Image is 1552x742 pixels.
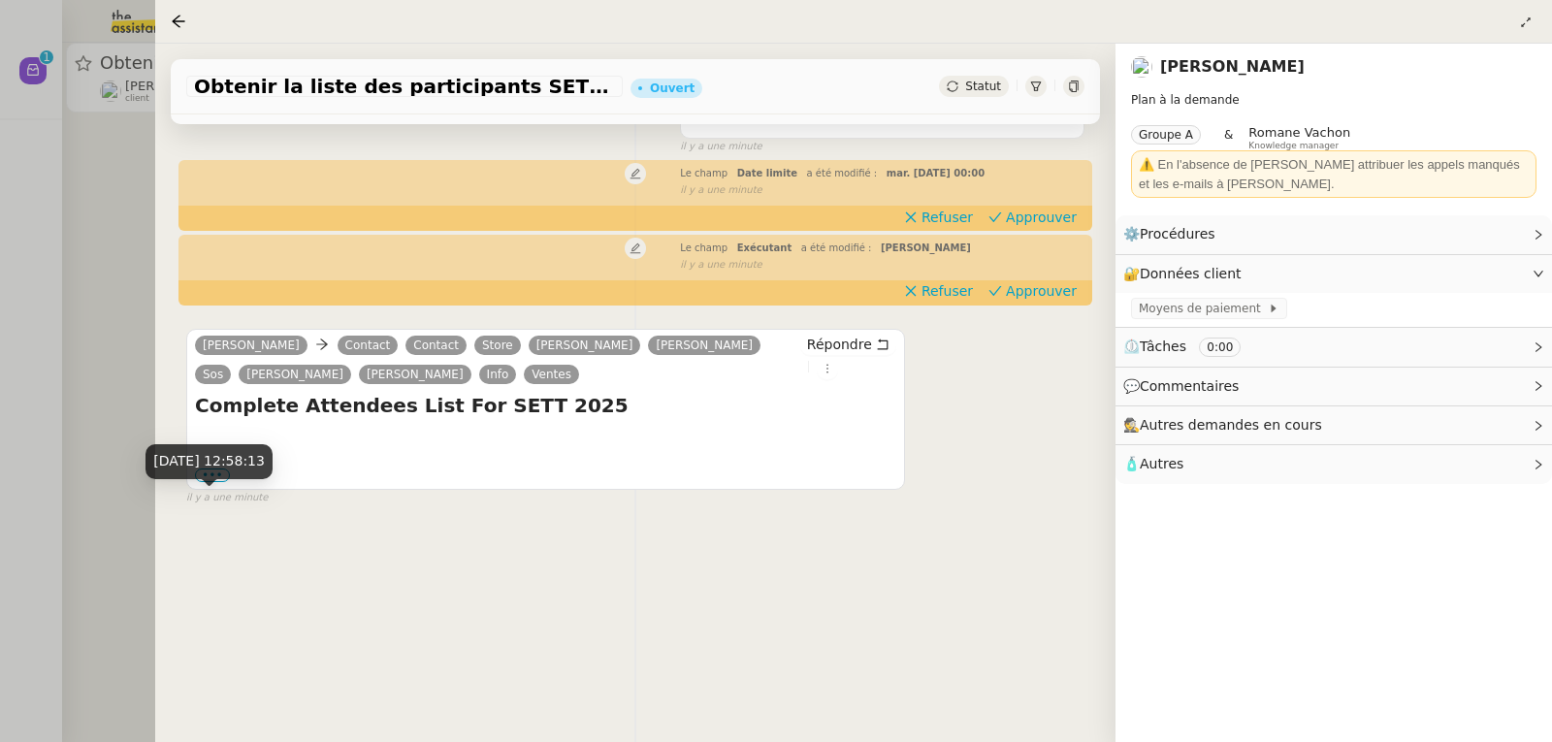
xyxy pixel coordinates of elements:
a: [PERSON_NAME] [195,337,307,354]
span: Plan à la demande [1131,93,1240,107]
div: 🧴Autres [1115,445,1552,483]
span: Autres [1140,456,1183,471]
span: ⏲️ [1123,339,1257,354]
span: ⚙️ [1123,223,1224,245]
span: Le champ [680,242,727,253]
span: a été modifié : [801,242,872,253]
a: [PERSON_NAME] [359,366,471,383]
a: [PERSON_NAME] [529,337,641,354]
div: ⏲️Tâches 0:00 [1115,328,1552,366]
div: 🔐Données client [1115,255,1552,293]
div: Ouvert [650,82,695,94]
nz-tag: 0:00 [1199,338,1241,357]
span: Moyens de paiement [1139,299,1268,318]
div: 🕵️Autres demandes en cours [1115,406,1552,444]
span: mar. [DATE] 00:00 [887,168,985,178]
button: Refuser [896,280,981,302]
a: Store [474,337,521,354]
span: [DATE] 12:58:13 [153,453,265,468]
span: 🕵️ [1123,417,1331,433]
span: il y a une minute [680,182,761,199]
a: Contact [405,337,467,354]
span: Romane Vachon [1248,125,1350,140]
span: Approuver [1006,208,1077,227]
h4: Complete Attendees List For SETT 2025 [195,392,896,419]
span: [PERSON_NAME] [881,242,971,253]
span: Refuser [921,208,973,227]
span: Données client [1140,266,1242,281]
div: 💬Commentaires [1115,368,1552,405]
span: Approuver [1006,281,1077,301]
a: Contact [338,337,399,354]
a: Ventes [524,366,579,383]
span: Statut [965,80,1001,93]
span: il y a une minute [680,257,761,274]
button: Approuver [981,280,1084,302]
span: Le champ [680,168,727,178]
a: [PERSON_NAME] [1160,57,1305,76]
span: Commentaires [1140,378,1239,394]
span: 🔐 [1123,263,1249,285]
span: Date limite [737,168,797,178]
nz-tag: Groupe A [1131,125,1201,145]
span: il y a une minute [186,490,268,506]
button: Répondre [800,334,896,355]
span: Autres demandes en cours [1140,417,1322,433]
button: Refuser [896,207,981,228]
button: Approuver [981,207,1084,228]
span: Tâches [1140,339,1186,354]
span: Répondre [807,335,872,354]
span: 🧴 [1123,456,1183,471]
span: Refuser [921,281,973,301]
img: users%2FnSvcPnZyQ0RA1JfSOxSfyelNlJs1%2Favatar%2Fp1050537-640x427.jpg [1131,56,1152,78]
span: Ouvert [693,106,750,123]
div: ⚠️ En l'absence de [PERSON_NAME] attribuer les appels manqués et les e-mails à [PERSON_NAME]. [1139,155,1529,193]
a: Info [479,366,517,383]
span: Exécutant [737,242,792,253]
span: il y a une minute [680,139,761,155]
div: ⚙️Procédures [1115,215,1552,253]
span: Procédures [1140,226,1215,242]
app-user-label: Knowledge manager [1248,125,1350,150]
a: Sos [195,366,231,383]
a: [PERSON_NAME] [648,337,760,354]
span: & [1224,125,1233,150]
span: Knowledge manager [1248,141,1339,151]
span: 💬 [1123,378,1247,394]
a: [PERSON_NAME] [239,366,351,383]
span: a été modifié : [807,168,878,178]
span: Obtenir la liste des participants SETT 2025 [194,77,615,96]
